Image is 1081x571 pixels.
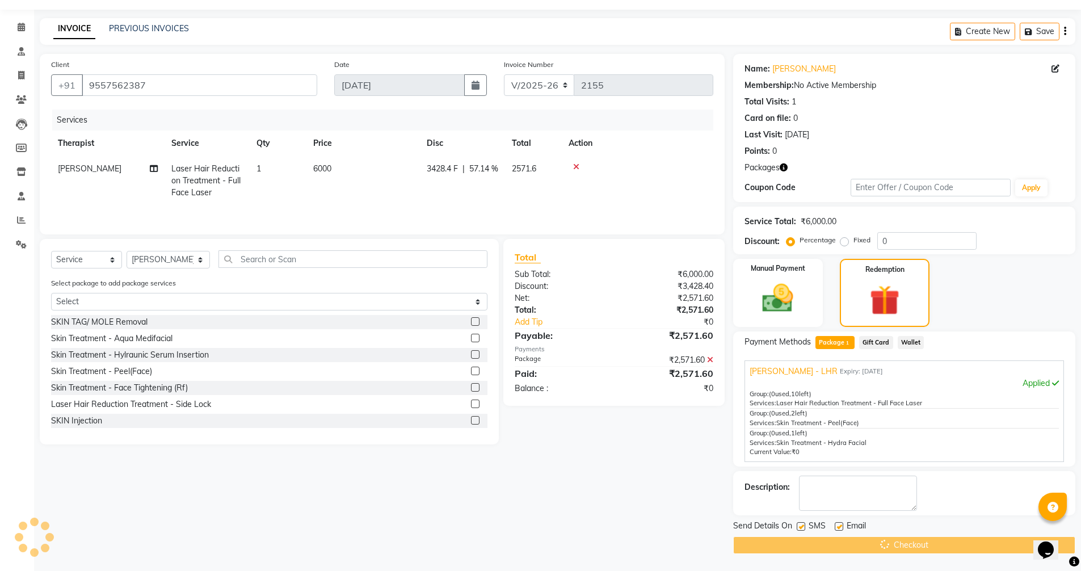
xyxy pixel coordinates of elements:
[218,250,488,268] input: Search or Scan
[250,131,306,156] th: Qty
[504,60,553,70] label: Invoice Number
[256,163,261,174] span: 1
[1020,23,1059,40] button: Save
[614,329,722,342] div: ₹2,571.60
[744,96,789,108] div: Total Visits:
[776,419,859,427] span: Skin Treatment - Peel(Face)
[791,409,795,417] span: 2
[744,145,770,157] div: Points:
[769,409,775,417] span: (0
[506,304,614,316] div: Total:
[733,520,792,534] span: Send Details On
[851,179,1011,196] input: Enter Offer / Coupon Code
[859,336,893,349] span: Gift Card
[51,60,69,70] label: Client
[750,429,769,437] span: Group:
[313,163,331,174] span: 6000
[469,163,498,175] span: 57.14 %
[1015,179,1048,196] button: Apply
[51,349,209,361] div: Skin Treatment - Hylraunic Serum Insertion
[860,282,909,319] img: _gift.svg
[853,235,870,245] label: Fixed
[750,409,769,417] span: Group:
[744,63,770,75] div: Name:
[614,280,722,292] div: ₹3,428.40
[515,251,541,263] span: Total
[744,162,780,174] span: Packages
[562,131,713,156] th: Action
[750,399,776,407] span: Services:
[750,390,769,398] span: Group:
[769,390,775,398] span: (0
[792,448,800,456] span: ₹0
[51,415,102,427] div: SKIN Injection
[614,367,722,380] div: ₹2,571.60
[744,336,811,348] span: Payment Methods
[744,481,790,493] div: Description:
[506,316,632,328] a: Add Tip
[51,382,188,394] div: Skin Treatment - Face Tightening (Rf)
[844,340,851,347] span: 1
[776,399,922,407] span: Laser Hair Reduction Treatment - Full Face Laser
[744,79,794,91] div: Membership:
[51,278,176,288] label: Select package to add package services
[769,409,807,417] span: used, left)
[506,329,614,342] div: Payable:
[512,163,536,174] span: 2571.6
[744,182,851,194] div: Coupon Code
[769,390,811,398] span: used, left)
[306,131,420,156] th: Price
[744,236,780,247] div: Discount:
[109,23,189,33] a: PREVIOUS INVOICES
[847,520,866,534] span: Email
[51,333,173,345] div: Skin Treatment - Aqua Medifacial
[744,216,796,228] div: Service Total:
[632,316,722,328] div: ₹0
[82,74,317,96] input: Search by Name/Mobile/Email/Code
[51,316,148,328] div: SKIN TAG/ MOLE Removal
[614,292,722,304] div: ₹2,571.60
[51,131,165,156] th: Therapist
[420,131,505,156] th: Disc
[505,131,562,156] th: Total
[53,19,95,39] a: INVOICE
[769,429,807,437] span: used, left)
[750,448,792,456] span: Current Value:
[744,112,791,124] div: Card on file:
[950,23,1015,40] button: Create New
[515,345,713,354] div: Payments
[744,79,1064,91] div: No Active Membership
[750,377,1059,389] div: Applied
[792,96,796,108] div: 1
[769,429,775,437] span: (0
[51,74,83,96] button: +91
[785,129,809,141] div: [DATE]
[744,129,783,141] div: Last Visit:
[840,367,883,376] span: Expiry: [DATE]
[772,63,836,75] a: [PERSON_NAME]
[809,520,826,534] span: SMS
[506,268,614,280] div: Sub Total:
[865,264,905,275] label: Redemption
[793,112,798,124] div: 0
[791,429,795,437] span: 1
[58,163,121,174] span: [PERSON_NAME]
[801,216,836,228] div: ₹6,000.00
[506,354,614,366] div: Package
[614,354,722,366] div: ₹2,571.60
[776,439,867,447] span: Skin Treatment - Hydra Facial
[614,383,722,394] div: ₹0
[506,383,614,394] div: Balance :
[506,280,614,292] div: Discount:
[752,280,803,316] img: _cash.svg
[800,235,836,245] label: Percentage
[51,398,211,410] div: Laser Hair Reduction Treatment - Side Lock
[815,336,855,349] span: Package
[791,390,799,398] span: 10
[506,367,614,380] div: Paid:
[334,60,350,70] label: Date
[506,292,614,304] div: Net:
[898,336,924,349] span: Wallet
[772,145,777,157] div: 0
[171,163,241,198] span: Laser Hair Reduction Treatment - Full Face Laser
